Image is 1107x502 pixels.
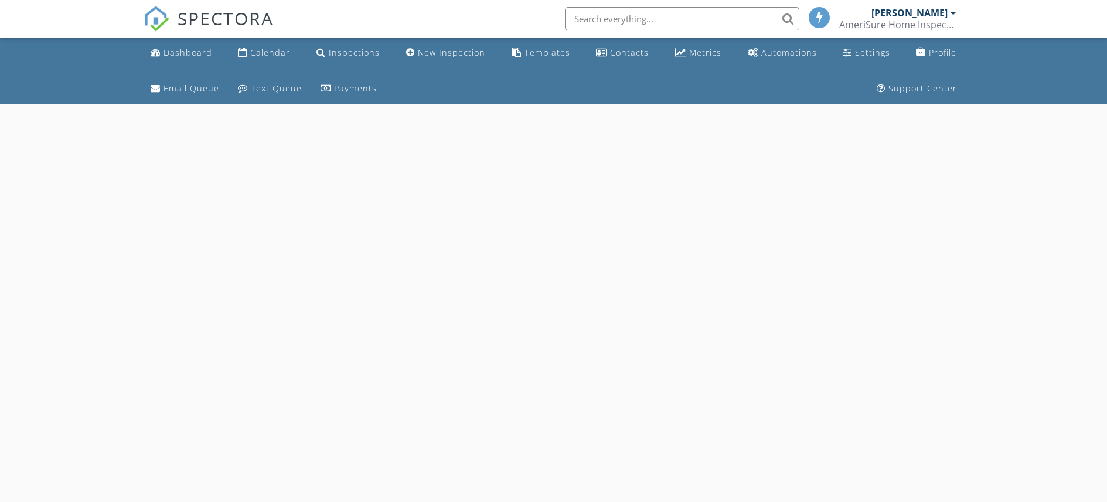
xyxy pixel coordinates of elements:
[401,42,490,64] a: New Inspection
[565,7,799,30] input: Search everything...
[839,19,956,30] div: AmeriSure Home Inspection
[524,47,570,58] div: Templates
[871,7,948,19] div: [PERSON_NAME]
[855,47,890,58] div: Settings
[250,47,290,58] div: Calendar
[329,47,380,58] div: Inspections
[164,83,219,94] div: Email Queue
[507,42,575,64] a: Templates
[839,42,895,64] a: Settings
[911,42,961,64] a: Company Profile
[591,42,653,64] a: Contacts
[233,78,306,100] a: Text Queue
[334,83,377,94] div: Payments
[178,6,274,30] span: SPECTORA
[146,78,224,100] a: Email Queue
[929,47,956,58] div: Profile
[670,42,726,64] a: Metrics
[610,47,649,58] div: Contacts
[689,47,721,58] div: Metrics
[872,78,962,100] a: Support Center
[743,42,822,64] a: Automations (Basic)
[233,42,295,64] a: Calendar
[251,83,302,94] div: Text Queue
[761,47,817,58] div: Automations
[144,6,169,32] img: The Best Home Inspection Software - Spectora
[146,42,217,64] a: Dashboard
[312,42,384,64] a: Inspections
[316,78,382,100] a: Payments
[164,47,212,58] div: Dashboard
[144,16,274,40] a: SPECTORA
[888,83,957,94] div: Support Center
[418,47,485,58] div: New Inspection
